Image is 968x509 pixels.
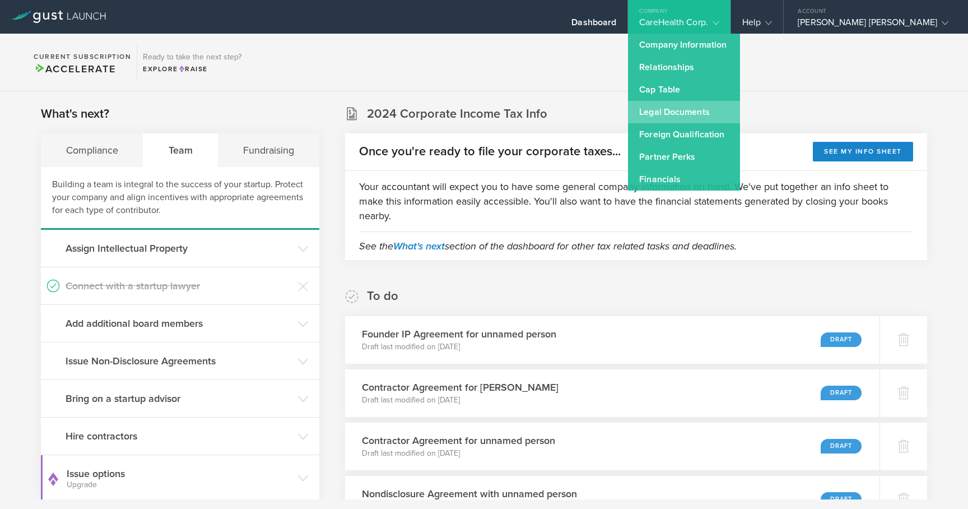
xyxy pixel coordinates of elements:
p: Your accountant will expect you to have some general company information on hand. We've put toget... [359,179,913,223]
h3: Add additional board members [66,316,292,331]
div: Contractor Agreement for unnamed personDraft last modified on [DATE]Draft [345,423,879,470]
p: Draft last modified on [DATE] [362,341,556,353]
div: Founder IP Agreement for unnamed personDraft last modified on [DATE]Draft [345,316,879,364]
div: Help [742,17,772,34]
div: Contractor Agreement for [PERSON_NAME]Draft last modified on [DATE]Draft [345,369,879,417]
h2: What's next? [41,106,109,122]
h2: Current Subscription [34,53,131,60]
div: Compliance [41,133,143,167]
h2: Once you're ready to file your corporate taxes... [359,144,621,160]
span: Raise [178,65,208,73]
div: Fundraising [218,133,319,167]
h3: Contractor Agreement for unnamed person [362,433,555,448]
small: Upgrade [67,481,292,489]
h3: Nondisclosure Agreement with unnamed person [362,487,577,501]
h3: Contractor Agreement for [PERSON_NAME] [362,380,559,395]
h3: Assign Intellectual Property [66,241,292,256]
div: Building a team is integral to the success of your startup. Protect your company and align incent... [41,167,319,230]
h3: Connect with a startup lawyer [66,279,292,293]
p: Draft last modified on [DATE] [362,448,555,459]
h3: Bring on a startup advisor [66,391,292,406]
div: Draft [821,386,862,400]
h3: Founder IP Agreement for unnamed person [362,327,556,341]
h3: Issue Non-Disclosure Agreements [66,354,292,368]
div: Draft [821,492,862,507]
button: See my info sheet [813,142,913,161]
iframe: Chat Widget [912,455,968,509]
p: Draft last modified on [DATE] [362,395,559,406]
h2: To do [367,288,398,304]
h2: 2024 Corporate Income Tax Info [367,106,547,122]
div: [PERSON_NAME] [PERSON_NAME] [798,17,948,34]
div: Explore [143,64,241,74]
div: CareHealth Corp. [639,17,719,34]
h3: Hire contractors [66,429,292,443]
div: Ready to take the next step?ExploreRaise [137,45,247,80]
span: Accelerate [34,63,115,75]
a: What's next [393,240,445,252]
em: See the section of the dashboard for other tax related tasks and deadlines. [359,240,737,252]
div: Draft [821,439,862,454]
h3: Issue options [67,466,292,489]
div: Team [143,133,218,167]
div: Draft [821,332,862,347]
div: Dashboard [571,17,616,34]
h3: Ready to take the next step? [143,53,241,61]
